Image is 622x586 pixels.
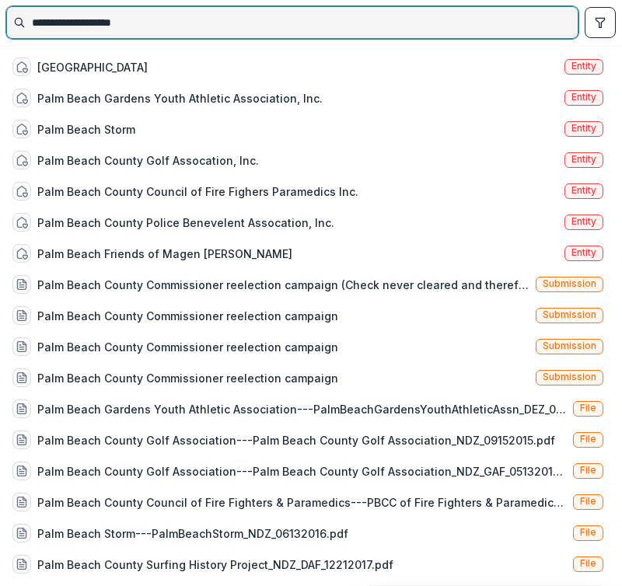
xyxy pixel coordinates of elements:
span: Entity [571,92,596,103]
div: Palm Beach County Police Benevelent Assocation, Inc. [37,215,334,231]
span: Entity [571,154,596,165]
div: Palm Beach County Commissioner reelection campaign [37,370,338,386]
span: Submission [543,278,596,289]
div: Palm Beach County Commissioner reelection campaign [37,308,338,324]
div: Palm Beach County Surfing History Project_NDZ_DAF_12212017.pdf [37,556,393,573]
span: Entity [571,185,596,196]
div: Palm Beach County Commissioner reelection campaign (Check never cleared and therefore void as per... [37,277,529,293]
div: Palm Beach Storm [37,121,135,138]
span: File [580,496,596,507]
span: File [580,403,596,413]
span: Entity [571,123,596,134]
span: Entity [571,216,596,227]
div: Palm Beach Gardens Youth Athletic Association, Inc. [37,90,323,106]
div: Palm Beach County Golf Association---Palm Beach County Golf Association_NDZ_GAF_05132015.pdf [37,463,567,480]
span: File [580,465,596,476]
span: Entity [571,61,596,72]
div: Palm Beach County Council of Fire Fighters & Paramedics---PBCC of Fire Fighters & Paramedics_NDZ_... [37,494,567,511]
span: Entity [571,247,596,258]
div: Palm Beach Friends of Magen [PERSON_NAME] [37,246,292,262]
button: toggle filters [585,7,616,38]
div: Palm Beach County Council of Fire Fighers Paramedics Inc. [37,183,358,200]
div: Palm Beach County Commissioner reelection campaign [37,339,338,355]
span: Submission [543,309,596,320]
span: File [580,558,596,569]
div: Palm Beach County Golf Association---Palm Beach County Golf Association_NDZ_09152015.pdf [37,432,555,448]
div: Palm Beach Storm---PalmBeachStorm_NDZ_06132016.pdf [37,525,348,542]
div: [GEOGRAPHIC_DATA] [37,59,148,75]
div: Palm Beach Gardens Youth Athletic Association---PalmBeachGardensYouthAthleticAssn_DEZ_05182010.pdf [37,401,567,417]
div: Palm Beach County Golf Assocation, Inc. [37,152,259,169]
span: Submission [543,340,596,351]
span: Submission [543,371,596,382]
span: File [580,434,596,445]
span: File [580,527,596,538]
